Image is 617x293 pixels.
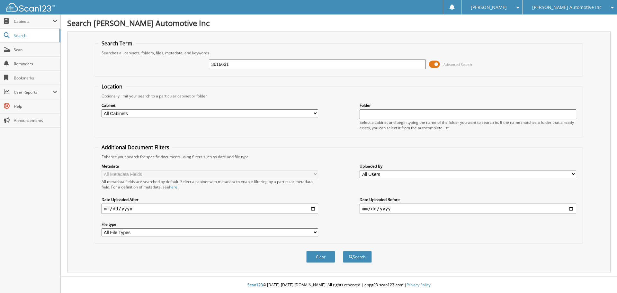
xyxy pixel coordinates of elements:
[102,197,318,202] label: Date Uploaded After
[14,118,57,123] span: Announcements
[102,179,318,190] div: All metadata fields are searched by default. Select a cabinet with metadata to enable filtering b...
[532,5,602,9] span: [PERSON_NAME] Automotive Inc
[14,104,57,109] span: Help
[169,184,177,190] a: here
[360,120,576,131] div: Select a cabinet and begin typing the name of the folder you want to search in. If the name match...
[360,197,576,202] label: Date Uploaded Before
[471,5,507,9] span: [PERSON_NAME]
[14,33,56,38] span: Search
[306,251,335,263] button: Clear
[247,282,263,288] span: Scan123
[102,163,318,169] label: Metadata
[6,3,55,12] img: scan123-logo-white.svg
[98,144,173,151] legend: Additional Document Filters
[14,61,57,67] span: Reminders
[14,89,53,95] span: User Reports
[360,103,576,108] label: Folder
[14,75,57,81] span: Bookmarks
[102,204,318,214] input: start
[14,19,53,24] span: Cabinets
[343,251,372,263] button: Search
[102,222,318,227] label: File type
[360,163,576,169] label: Uploaded By
[98,40,136,47] legend: Search Term
[98,93,580,99] div: Optionally limit your search to a particular cabinet or folder
[360,204,576,214] input: end
[14,47,57,52] span: Scan
[67,18,611,28] h1: Search [PERSON_NAME] Automotive Inc
[407,282,431,288] a: Privacy Policy
[443,62,472,67] span: Advanced Search
[61,277,617,293] div: © [DATE]-[DATE] [DOMAIN_NAME]. All rights reserved | appg03-scan123-com |
[98,154,580,160] div: Enhance your search for specific documents using filters such as date and file type.
[585,262,617,293] iframe: Chat Widget
[98,50,580,56] div: Searches all cabinets, folders, files, metadata, and keywords
[102,103,318,108] label: Cabinet
[98,83,126,90] legend: Location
